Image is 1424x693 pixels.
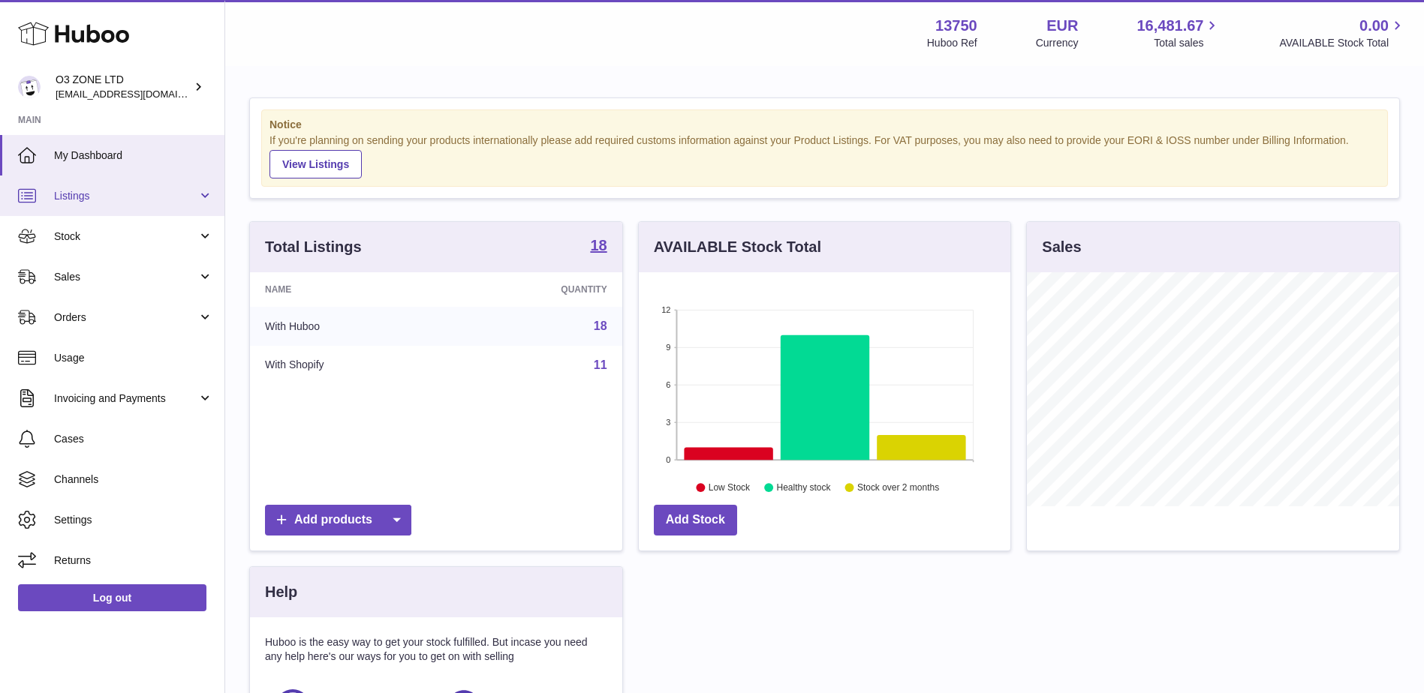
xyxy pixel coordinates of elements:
strong: 13750 [935,16,977,36]
text: 3 [666,418,670,427]
span: My Dashboard [54,148,213,163]
a: 0.00 AVAILABLE Stock Total [1279,16,1406,50]
text: Low Stock [709,482,751,493]
span: Total sales [1154,36,1221,50]
span: 0.00 [1359,16,1389,36]
span: Sales [54,270,197,284]
span: Returns [54,553,213,568]
span: Invoicing and Payments [54,391,197,406]
span: Channels [54,472,213,487]
span: Settings [54,513,213,527]
div: O3 ZONE LTD [56,73,191,101]
a: 16,481.67 Total sales [1136,16,1221,50]
text: 12 [661,305,670,314]
span: 16,481.67 [1136,16,1203,36]
text: Stock over 2 months [857,482,939,493]
h3: Help [265,582,297,602]
td: With Huboo [250,307,450,346]
text: 0 [666,455,670,464]
a: Add Stock [654,505,737,535]
span: Cases [54,432,213,446]
strong: 18 [590,238,607,253]
th: Name [250,272,450,307]
h3: Sales [1042,237,1081,257]
span: AVAILABLE Stock Total [1279,36,1406,50]
a: View Listings [269,150,362,178]
td: With Shopify [250,346,450,385]
a: 11 [594,358,607,371]
text: 9 [666,343,670,352]
a: Add products [265,505,411,535]
img: hello@o3zoneltd.co.uk [18,76,41,98]
div: Huboo Ref [927,36,977,50]
h3: AVAILABLE Stock Total [654,237,821,257]
strong: Notice [269,118,1380,132]
span: Listings [54,189,197,203]
p: Huboo is the easy way to get your stock fulfilled. But incase you need any help here's our ways f... [265,635,607,664]
a: Log out [18,584,206,611]
text: 6 [666,380,670,389]
span: Orders [54,310,197,325]
text: Healthy stock [776,482,831,493]
div: If you're planning on sending your products internationally please add required customs informati... [269,133,1380,178]
span: Usage [54,351,213,365]
span: Stock [54,229,197,244]
div: Currency [1036,36,1079,50]
a: 18 [590,238,607,256]
strong: EUR [1046,16,1078,36]
span: [EMAIL_ADDRESS][DOMAIN_NAME] [56,88,221,100]
th: Quantity [450,272,622,307]
a: 18 [594,319,607,332]
h3: Total Listings [265,237,362,257]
